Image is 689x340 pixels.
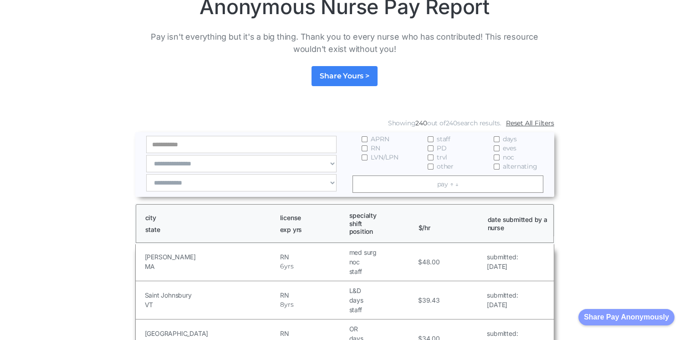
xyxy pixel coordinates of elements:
h5: 6 [280,262,284,271]
a: submitted:[DATE] [487,290,518,309]
h5: [DATE] [487,262,518,271]
h1: city [145,214,272,222]
h1: shift [349,220,410,228]
input: trvl [428,155,434,160]
span: staff [437,134,450,144]
h5: OR [349,324,415,334]
h5: [GEOGRAPHIC_DATA] [145,329,278,338]
h5: MA [145,262,278,271]
input: RN [362,145,367,151]
span: trvl [437,153,447,162]
a: submitted:[DATE] [487,252,518,271]
span: other [437,162,454,171]
h1: $/hr [419,216,480,232]
input: other [428,164,434,170]
h5: RN [280,329,347,338]
h5: submitted: [487,329,518,338]
span: 240 [415,119,427,127]
h5: [DATE] [487,300,518,309]
h5: 8 [280,300,284,309]
h1: exp yrs [280,226,341,234]
span: days [503,134,517,144]
input: APRN [362,136,367,142]
a: Share Yours > [311,66,377,86]
div: Showing out of search results. [388,118,501,128]
h5: 39.43 [422,295,440,305]
h5: 48.00 [422,257,440,267]
span: alternating [503,162,537,171]
h1: specialty [349,211,410,220]
p: Pay isn't everything but it's a big thing. Thank you to every nurse who has contributed! This res... [135,31,554,55]
h5: staff [349,267,415,276]
span: APRN [371,134,389,144]
h5: L&D [349,286,415,295]
h1: date submitted by a nurse [488,216,549,232]
button: Share Pay Anonymously [578,309,674,325]
input: alternating [494,164,500,170]
h5: $ [418,257,422,267]
h5: RN [280,252,347,262]
span: noc [503,153,514,162]
input: noc [494,155,500,160]
form: Email Form [135,116,554,197]
span: eves [503,144,516,153]
h5: [PERSON_NAME] [145,252,278,262]
a: Reset All Filters [506,118,554,128]
input: LVN/LPN [362,155,367,160]
h5: VT [145,300,278,309]
span: LVN/LPN [371,153,398,162]
h1: license [280,214,341,222]
a: pay ↑ ↓ [352,175,543,193]
input: staff [428,136,434,142]
h5: staff [349,305,415,314]
h1: state [145,226,272,234]
h5: submitted: [487,252,518,262]
h5: $ [418,295,422,305]
h5: med surg [349,247,415,257]
h5: RN [280,290,347,300]
h5: submitted: [487,290,518,300]
h5: days [349,295,415,305]
span: PD [437,144,447,153]
input: PD [428,145,434,151]
h5: yrs [284,300,293,309]
input: days [494,136,500,142]
h1: position [349,227,410,236]
span: RN [371,144,380,153]
input: eves [494,145,500,151]
span: 240 [445,119,457,127]
h5: noc [349,257,415,267]
h5: Saint Johnsbury [145,290,278,300]
h5: yrs [284,262,293,271]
